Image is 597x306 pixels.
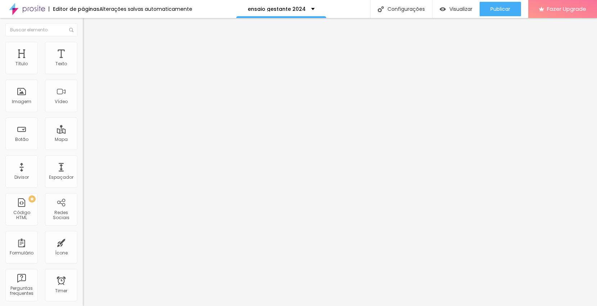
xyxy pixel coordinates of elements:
[49,6,99,12] div: Editor de páginas
[55,137,68,142] div: Mapa
[5,23,77,36] input: Buscar elemento
[480,2,521,16] button: Publicar
[49,175,73,180] div: Espaçador
[15,137,28,142] div: Botão
[7,210,36,221] div: Código HTML
[55,250,68,256] div: Ícone
[14,175,29,180] div: Divisor
[99,6,192,12] div: Alterações salvas automaticamente
[55,288,67,293] div: Timer
[248,6,306,12] p: ensaio gestante 2024
[547,6,586,12] span: Fazer Upgrade
[55,99,68,104] div: Vídeo
[7,286,36,296] div: Perguntas frequentes
[378,6,384,12] img: Icone
[47,210,75,221] div: Redes Sociais
[55,61,67,66] div: Texto
[69,28,73,32] img: Icone
[449,6,472,12] span: Visualizar
[490,6,510,12] span: Publicar
[12,99,31,104] div: Imagem
[83,18,597,306] iframe: Editor
[432,2,480,16] button: Visualizar
[440,6,446,12] img: view-1.svg
[10,250,33,256] div: Formulário
[15,61,28,66] div: Título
